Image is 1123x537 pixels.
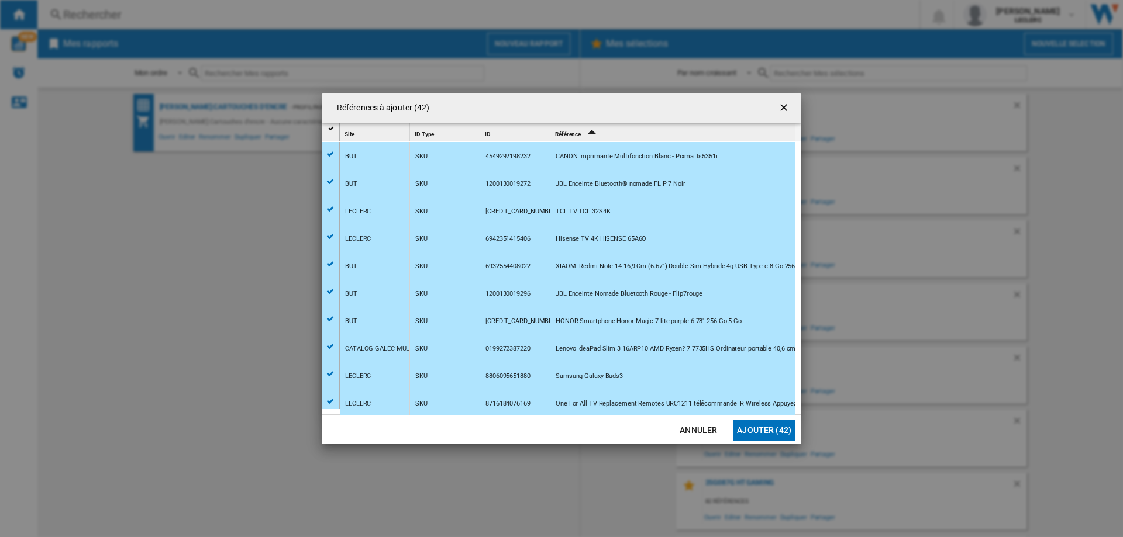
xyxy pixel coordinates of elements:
[673,420,724,441] button: Annuler
[553,123,795,141] div: Référence Sort Ascending
[485,226,531,252] div: 6942351415406
[345,363,371,390] div: LECLERC
[345,335,431,362] div: CATALOG GALEC MULTI/PEM
[345,226,371,252] div: LECLERC
[485,131,491,137] span: ID
[555,131,581,137] span: Référence
[345,198,371,225] div: LECLERC
[415,335,428,362] div: SKU
[331,102,430,114] h4: Références à ajouter (42)
[553,123,795,141] div: Sort Ascending
[556,390,842,417] div: One For All TV Replacement Remotes URC1211 télécommande IR Wireless Appuyez sur les boutons
[415,143,428,170] div: SKU
[345,390,371,417] div: LECLERC
[556,171,685,198] div: JBL Enceinte Bluetooth® nomade FLIP 7 Noir
[556,335,1026,362] div: Lenovo IdeaPad Slim 3 16ARP10 AMD Ryzen? 7 7735HS Ordinateur portable 40,6 cm (16") WUXGA 24 Go D...
[345,143,357,170] div: BUT
[556,198,610,225] div: TCL TV TCL 32S4K
[778,102,792,116] ng-md-icon: getI18NText('BUTTONS.CLOSE_DIALOG')
[485,335,531,362] div: 0199272387220
[485,280,531,307] div: 1200130019296
[556,253,849,280] div: XIAOMI Redmi Note 14 16,9 Cm (6.67") Double Sim Hybride 4g USB Type-c 8 Go 256 Go 5500 Mah Vert
[415,363,428,390] div: SKU
[345,253,357,280] div: BUT
[415,226,428,252] div: SKU
[485,308,558,335] div: [CREDIT_CARD_NUMBER]
[415,198,428,225] div: SKU
[415,390,428,417] div: SKU
[483,123,550,141] div: Sort None
[415,280,428,307] div: SKU
[415,171,428,198] div: SKU
[556,226,646,252] div: Hisense TV 4K HISENSE 65A6Q
[485,363,531,390] div: 8806095651880
[485,171,531,198] div: 1200130019272
[415,253,428,280] div: SKU
[412,123,480,141] div: ID Type Sort None
[483,123,550,141] div: ID Sort None
[556,363,623,390] div: Samsung Galaxy Buds3
[415,131,434,137] span: ID Type
[556,308,742,335] div: HONOR Smartphone Honor Magic 7 lite purple 6.78" 256 Go 5 Go
[345,171,357,198] div: BUT
[485,198,558,225] div: [CREDIT_CARD_NUMBER]
[485,253,531,280] div: 6932554408022
[773,96,797,120] button: getI18NText('BUTTONS.CLOSE_DIALOG')
[485,143,531,170] div: 4549292198232
[556,280,702,307] div: JBL Enceinte Nomade Bluetooth Rouge - Flip7rouge
[342,123,409,141] div: Sort None
[582,131,601,137] span: Sort Ascending
[733,420,795,441] button: Ajouter (42)
[556,143,718,170] div: CANON Imprimante Multifonction Blanc - Pixma Ts5351i
[345,131,354,137] span: Site
[412,123,480,141] div: Sort None
[345,280,357,307] div: BUT
[415,308,428,335] div: SKU
[485,390,531,417] div: 8716184076169
[342,123,409,141] div: Site Sort None
[345,308,357,335] div: BUT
